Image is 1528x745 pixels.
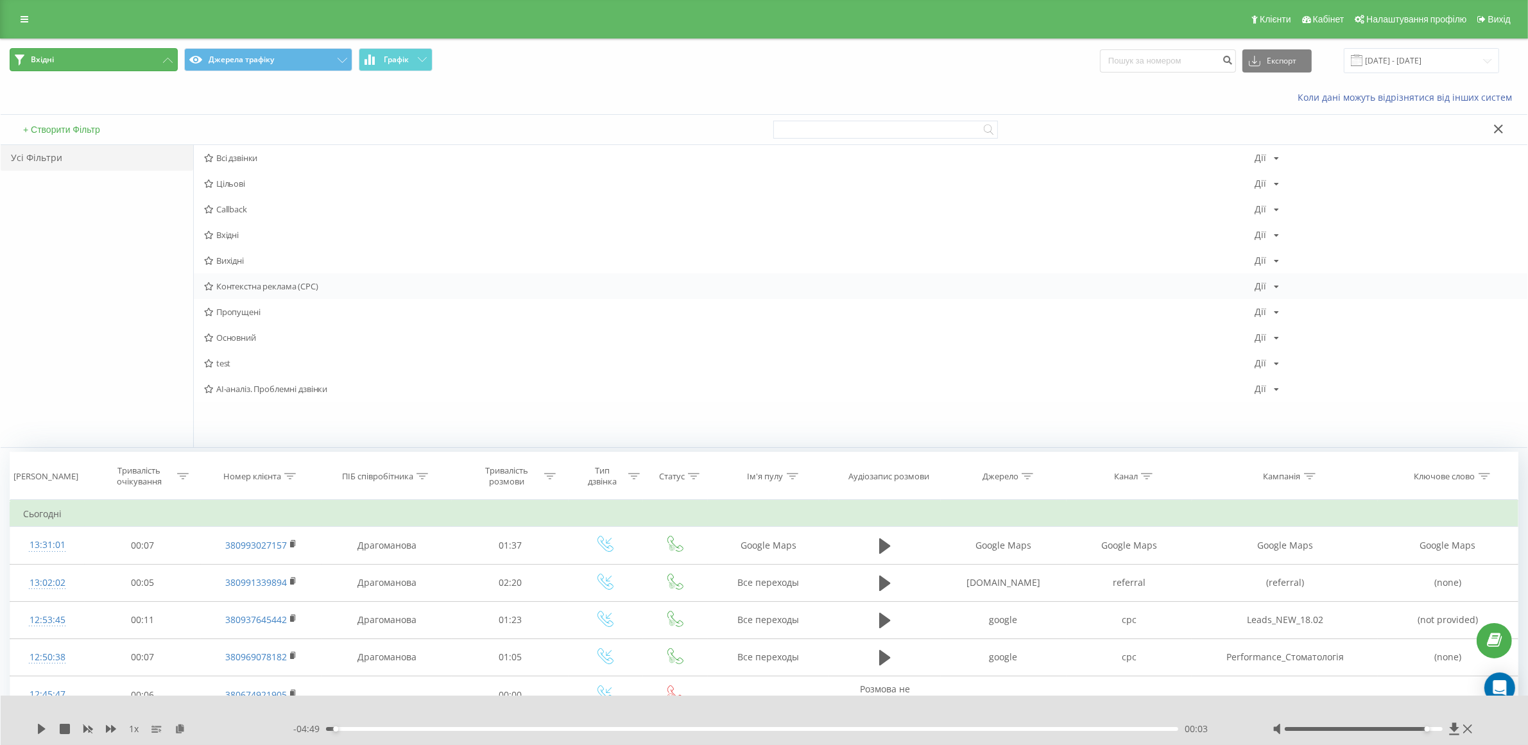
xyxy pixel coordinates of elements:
div: Канал [1114,471,1138,482]
div: Тип дзвінка [580,465,625,487]
span: Графік [384,55,409,64]
td: google [941,601,1067,638]
td: 00:00 [452,676,568,714]
button: Вхідні [10,48,178,71]
td: google [941,638,1067,676]
td: 00:07 [85,527,201,564]
a: 380969078182 [225,651,287,663]
td: cpc [1067,601,1192,638]
td: (none) [1378,564,1518,601]
td: Сьогодні [10,501,1518,527]
span: 00:03 [1185,723,1208,735]
td: Драгоманова [322,601,452,638]
span: 1 x [129,723,139,735]
div: Дії [1255,205,1266,214]
span: Callback [204,205,1255,214]
td: referral [1067,564,1192,601]
td: [DOMAIN_NAME] [941,564,1067,601]
div: Дії [1255,359,1266,368]
td: 01:05 [452,638,568,676]
div: Дії [1255,256,1266,265]
span: - 04:49 [293,723,326,735]
td: Драгоманова [322,638,452,676]
td: cpc [1067,638,1192,676]
span: Кабінет [1313,14,1344,24]
td: Все переходы [708,564,829,601]
div: Дії [1255,230,1266,239]
span: Пропущені [204,307,1255,316]
div: Ім'я пулу [748,471,784,482]
td: Google Maps [941,527,1067,564]
span: test [204,359,1255,368]
div: Дії [1255,153,1266,162]
button: + Створити Фільтр [19,124,104,135]
div: Тривалість очікування [105,465,174,487]
span: Цільові [204,179,1255,188]
div: 12:53:45 [23,608,72,633]
div: 13:02:02 [23,570,72,595]
button: Експорт [1242,49,1312,73]
td: Google Maps [1192,527,1378,564]
td: Performance_Стоматологія [1192,638,1378,676]
span: Клієнти [1260,14,1291,24]
span: Вхідні [31,55,54,65]
div: 12:45:47 [23,682,72,707]
span: AI-аналіз. Проблемні дзвінки [204,384,1255,393]
div: Дії [1255,384,1266,393]
td: 00:11 [85,601,201,638]
span: Розмова не відбулась [860,683,910,706]
div: 13:31:01 [23,533,72,558]
div: Accessibility label [1425,726,1430,732]
td: Leads_NEW_18.02 [1192,601,1378,638]
div: Дії [1255,307,1266,316]
td: Все переходы [708,601,829,638]
span: Контекстна реклама (CPC) [204,282,1255,291]
td: Драгоманова [322,564,452,601]
td: Google Maps [1067,527,1192,564]
button: Закрити [1489,123,1508,137]
div: Усі Фільтри [1,145,193,171]
button: Графік [359,48,433,71]
td: 01:37 [452,527,568,564]
a: 380991339894 [225,576,287,588]
div: Дії [1255,282,1266,291]
a: 380674921905 [225,689,287,701]
div: Accessibility label [334,726,339,732]
span: Вихідні [204,256,1255,265]
div: Дії [1255,179,1266,188]
td: 00:06 [85,676,201,714]
div: Аудіозапис розмови [848,471,929,482]
input: Пошук за номером [1100,49,1236,73]
div: Кампанія [1264,471,1301,482]
div: Номер клієнта [223,471,281,482]
div: Open Intercom Messenger [1484,672,1515,703]
div: 12:50:38 [23,645,72,670]
div: Тривалість розмови [472,465,541,487]
td: Google Maps [708,527,829,564]
span: Вхідні [204,230,1255,239]
button: Джерела трафіку [184,48,352,71]
td: (referral) [1192,564,1378,601]
a: 380993027157 [225,539,287,551]
span: Основний [204,333,1255,342]
span: Налаштування профілю [1366,14,1466,24]
div: Дії [1255,333,1266,342]
div: ПІБ співробітника [342,471,413,482]
td: (none) [1378,638,1518,676]
td: 02:20 [452,564,568,601]
td: Google Maps [1378,527,1518,564]
td: 01:23 [452,601,568,638]
a: Коли дані можуть відрізнятися вiд інших систем [1298,91,1518,103]
span: Вихід [1488,14,1511,24]
span: Всі дзвінки [204,153,1255,162]
td: (not provided) [1378,601,1518,638]
a: 380937645442 [225,613,287,626]
div: [PERSON_NAME] [13,471,78,482]
div: Ключове слово [1414,471,1475,482]
td: 00:07 [85,638,201,676]
td: Все переходы [708,638,829,676]
div: Статус [659,471,685,482]
div: Джерело [983,471,1018,482]
td: 00:05 [85,564,201,601]
td: Драгоманова [322,527,452,564]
